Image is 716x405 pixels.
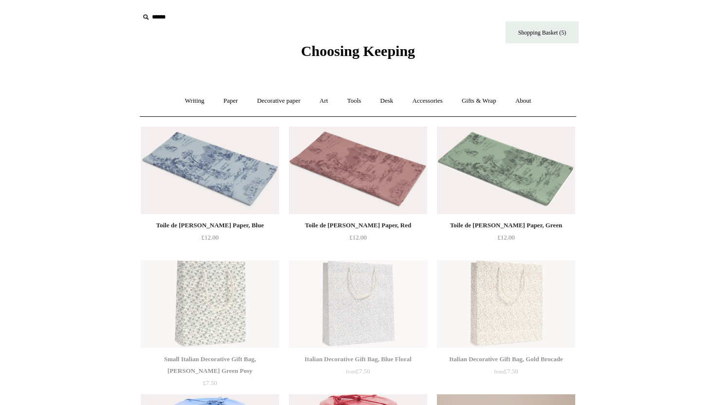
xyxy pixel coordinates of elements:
[494,369,504,374] span: from
[439,220,573,231] div: Toile de [PERSON_NAME] Paper, Green
[289,220,427,259] a: Toile de [PERSON_NAME] Paper, Red £12.00
[372,88,402,114] a: Desk
[311,88,337,114] a: Art
[437,127,575,214] img: Toile de Jouy Tissue Paper, Green
[291,353,425,365] div: Italian Decorative Gift Bag, Blue Floral
[176,88,213,114] a: Writing
[289,127,427,214] a: Toile de Jouy Tissue Paper, Red Toile de Jouy Tissue Paper, Red
[289,127,427,214] img: Toile de Jouy Tissue Paper, Red
[289,260,427,348] img: Italian Decorative Gift Bag, Blue Floral
[346,368,370,375] span: £7.50
[453,88,505,114] a: Gifts & Wrap
[437,260,575,348] img: Italian Decorative Gift Bag, Gold Brocade
[437,260,575,348] a: Italian Decorative Gift Bag, Gold Brocade Italian Decorative Gift Bag, Gold Brocade
[141,260,279,348] img: Small Italian Decorative Gift Bag, Remondini Green Posy
[143,353,277,377] div: Small Italian Decorative Gift Bag, [PERSON_NAME] Green Posy
[349,234,367,241] span: £12.00
[439,353,573,365] div: Italian Decorative Gift Bag, Gold Brocade
[437,353,575,393] a: Italian Decorative Gift Bag, Gold Brocade from£7.50
[301,51,415,57] a: Choosing Keeping
[506,21,579,43] a: Shopping Basket (5)
[201,234,219,241] span: £12.00
[215,88,247,114] a: Paper
[497,234,515,241] span: £12.00
[346,369,356,374] span: from
[141,353,279,393] a: Small Italian Decorative Gift Bag, [PERSON_NAME] Green Posy £7.50
[141,127,279,214] img: Toile de Jouy Tissue Paper, Blue
[141,260,279,348] a: Small Italian Decorative Gift Bag, Remondini Green Posy Small Italian Decorative Gift Bag, Remond...
[291,220,425,231] div: Toile de [PERSON_NAME] Paper, Red
[248,88,309,114] a: Decorative paper
[437,127,575,214] a: Toile de Jouy Tissue Paper, Green Toile de Jouy Tissue Paper, Green
[339,88,370,114] a: Tools
[141,220,279,259] a: Toile de [PERSON_NAME] Paper, Blue £12.00
[141,127,279,214] a: Toile de Jouy Tissue Paper, Blue Toile de Jouy Tissue Paper, Blue
[143,220,277,231] div: Toile de [PERSON_NAME] Paper, Blue
[494,368,518,375] span: £7.50
[507,88,540,114] a: About
[289,260,427,348] a: Italian Decorative Gift Bag, Blue Floral Italian Decorative Gift Bag, Blue Floral
[301,43,415,59] span: Choosing Keeping
[437,220,575,259] a: Toile de [PERSON_NAME] Paper, Green £12.00
[404,88,452,114] a: Accessories
[203,379,217,387] span: £7.50
[289,353,427,393] a: Italian Decorative Gift Bag, Blue Floral from£7.50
